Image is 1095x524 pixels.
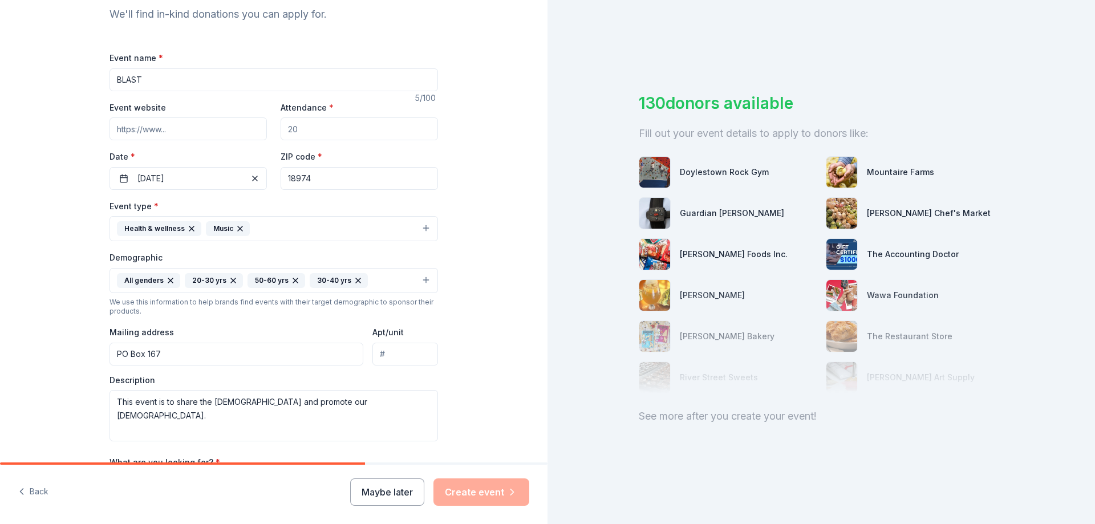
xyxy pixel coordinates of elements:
[109,252,163,263] label: Demographic
[109,216,438,241] button: Health & wellnessMusic
[639,407,1004,425] div: See more after you create your event!
[826,239,857,270] img: photo for The Accounting Doctor
[117,273,180,288] div: All genders
[639,124,1004,143] div: Fill out your event details to apply to donors like:
[185,273,243,288] div: 20-30 yrs
[639,91,1004,115] div: 130 donors available
[281,151,322,163] label: ZIP code
[680,165,769,179] div: Doylestown Rock Gym
[281,167,438,190] input: 12345 (U.S. only)
[248,273,305,288] div: 50-60 yrs
[109,390,438,441] textarea: This event is to share the [DEMOGRAPHIC_DATA] and promote our [DEMOGRAPHIC_DATA].
[350,478,424,506] button: Maybe later
[826,198,857,229] img: photo for Brown's Chef's Market
[826,157,857,188] img: photo for Mountaire Farms
[117,221,201,236] div: Health & wellness
[639,157,670,188] img: photo for Doylestown Rock Gym
[639,239,670,270] img: photo for Herr Foods Inc.
[372,327,404,338] label: Apt/unit
[639,198,670,229] img: photo for Guardian Angel Device
[109,117,267,140] input: https://www...
[206,221,250,236] div: Music
[281,102,334,113] label: Attendance
[109,52,163,64] label: Event name
[867,247,959,261] div: The Accounting Doctor
[109,5,438,23] div: We'll find in-kind donations you can apply for.
[680,206,784,220] div: Guardian [PERSON_NAME]
[680,247,788,261] div: [PERSON_NAME] Foods Inc.
[109,343,363,365] input: Enter a US address
[109,102,166,113] label: Event website
[109,298,438,316] div: We use this information to help brands find events with their target demographic to sponsor their...
[18,480,48,504] button: Back
[310,273,368,288] div: 30-40 yrs
[867,165,934,179] div: Mountaire Farms
[109,375,155,386] label: Description
[109,327,174,338] label: Mailing address
[109,151,267,163] label: Date
[109,268,438,293] button: All genders20-30 yrs50-60 yrs30-40 yrs
[109,457,220,468] label: What are you looking for?
[867,206,991,220] div: [PERSON_NAME] Chef's Market
[372,343,438,365] input: #
[109,68,438,91] input: Spring Fundraiser
[109,201,159,212] label: Event type
[109,167,267,190] button: [DATE]
[281,117,438,140] input: 20
[415,91,438,105] div: 5 /100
